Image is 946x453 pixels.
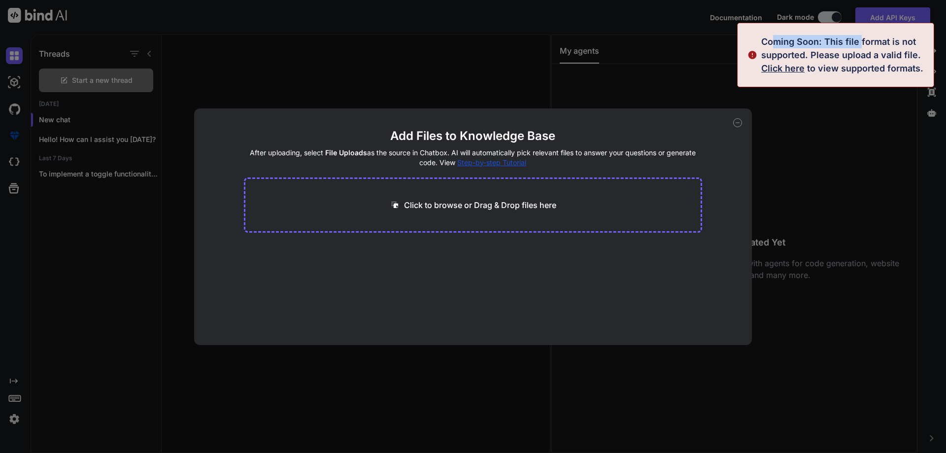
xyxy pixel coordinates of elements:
span: Step-by-step Tutorial [457,158,526,167]
img: alert [747,35,757,75]
h2: Add Files to Knowledge Base [244,128,703,144]
p: Click to browse or Drag & Drop files here [404,199,556,211]
span: File Uploads [325,148,367,157]
span: Click here [761,63,805,73]
div: Coming Soon: This file format is not supported. Please upload a valid file. to view supported for... [761,35,928,75]
h4: After uploading, select as the source in Chatbox. AI will automatically pick relevant files to an... [244,148,703,168]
